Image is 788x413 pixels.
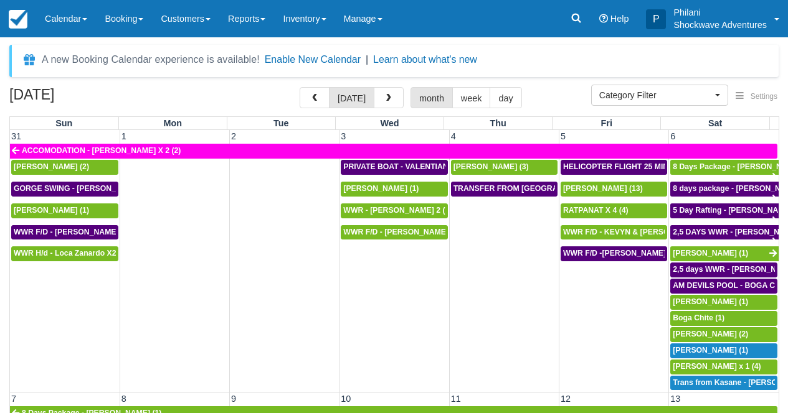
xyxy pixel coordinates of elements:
[341,203,447,218] a: WWR - [PERSON_NAME] 2 (2)
[451,182,558,197] a: TRANSFER FROM [GEOGRAPHIC_DATA] TO VIC FALLS - [PERSON_NAME] X 1 (1)
[561,160,667,175] a: HELICOPTER FLIGHT 25 MINS- [PERSON_NAME] X1 (1)
[341,182,447,197] a: [PERSON_NAME] (1)
[673,6,767,19] p: Philani
[265,53,361,66] button: Enable New Calendar
[490,118,506,128] span: Thu
[670,376,777,391] a: Trans from Kasane - [PERSON_NAME] X4 (4)
[450,131,457,141] span: 4
[670,225,779,240] a: 2,5 DAYS WWR - [PERSON_NAME] X1 (1)
[273,118,289,128] span: Tue
[14,228,144,236] span: WWR F/D - [PERSON_NAME] X 1 (1)
[14,184,166,193] span: GORGE SWING - [PERSON_NAME] X 2 (2)
[561,225,667,240] a: WWR F/D - KEVYN & [PERSON_NAME] 2 (2)
[341,160,447,175] a: PRIVATE BOAT - VALENTIAN [PERSON_NAME] X 4 (4)
[373,54,477,65] a: Learn about what's new
[341,225,447,240] a: WWR F/D - [PERSON_NAME] x3 (3)
[11,160,118,175] a: [PERSON_NAME] (2)
[670,262,777,277] a: 2,5 days WWR - [PERSON_NAME] X2 (2)
[343,184,419,193] span: [PERSON_NAME] (1)
[14,249,128,258] span: WWR H/d - Loca Zanardo X2 (2)
[230,131,237,141] span: 2
[11,246,118,261] a: WWR H/d - Loca Zanardo X2 (2)
[708,118,722,128] span: Sat
[490,87,521,108] button: day
[561,246,667,261] a: WWR F/D -[PERSON_NAME] X 15 (15)
[669,131,676,141] span: 6
[563,162,765,171] span: HELICOPTER FLIGHT 25 MINS- [PERSON_NAME] X1 (1)
[670,279,777,294] a: AM DEVILS POOL - BOGA CHITE X 1 (1)
[22,146,181,155] span: ACCOMODATION - [PERSON_NAME] X 2 (2)
[11,182,118,197] a: GORGE SWING - [PERSON_NAME] X 2 (2)
[11,203,118,218] a: [PERSON_NAME] (1)
[673,346,748,355] span: [PERSON_NAME] (1)
[563,228,722,236] span: WWR F/D - KEVYN & [PERSON_NAME] 2 (2)
[673,313,724,322] span: Boga Chite (1)
[728,88,785,106] button: Settings
[669,394,681,404] span: 13
[120,394,128,404] span: 8
[670,246,779,261] a: [PERSON_NAME] (1)
[561,182,667,197] a: [PERSON_NAME] (13)
[42,52,260,67] div: A new Booking Calendar experience is available!
[411,87,453,108] button: month
[673,362,761,371] span: [PERSON_NAME] x 1 (4)
[563,249,700,258] span: WWR F/D -[PERSON_NAME] X 15 (15)
[591,85,728,106] button: Category Filter
[339,131,347,141] span: 3
[343,206,452,215] span: WWR - [PERSON_NAME] 2 (2)
[601,118,612,128] span: Fri
[670,295,777,310] a: [PERSON_NAME] (1)
[673,19,767,31] p: Shockwave Adventures
[453,184,752,193] span: TRANSFER FROM [GEOGRAPHIC_DATA] TO VIC FALLS - [PERSON_NAME] X 1 (1)
[343,228,470,236] span: WWR F/D - [PERSON_NAME] x3 (3)
[163,118,182,128] span: Mon
[9,87,167,110] h2: [DATE]
[670,327,777,342] a: [PERSON_NAME] (2)
[10,131,22,141] span: 31
[670,160,779,175] a: 8 Days Package - [PERSON_NAME] (1)
[450,394,462,404] span: 11
[329,87,374,108] button: [DATE]
[670,311,777,326] a: Boga Chite (1)
[55,118,72,128] span: Sun
[670,360,777,374] a: [PERSON_NAME] x 1 (4)
[670,182,779,197] a: 8 days package - [PERSON_NAME] X1 (1)
[10,394,17,404] span: 7
[452,87,491,108] button: week
[563,184,643,193] span: [PERSON_NAME] (13)
[14,206,89,215] span: [PERSON_NAME] (1)
[11,225,118,240] a: WWR F/D - [PERSON_NAME] X 1 (1)
[14,162,89,171] span: [PERSON_NAME] (2)
[380,118,399,128] span: Wed
[230,394,237,404] span: 9
[670,343,777,358] a: [PERSON_NAME] (1)
[120,131,128,141] span: 1
[559,131,567,141] span: 5
[599,14,608,23] i: Help
[673,330,748,338] span: [PERSON_NAME] (2)
[10,144,777,159] a: ACCOMODATION - [PERSON_NAME] X 2 (2)
[343,162,539,171] span: PRIVATE BOAT - VALENTIAN [PERSON_NAME] X 4 (4)
[673,297,748,306] span: [PERSON_NAME] (1)
[646,9,666,29] div: P
[559,394,572,404] span: 12
[563,206,629,215] span: RATPANAT X 4 (4)
[610,14,629,24] span: Help
[673,249,748,258] span: [PERSON_NAME] (1)
[670,203,779,218] a: 5 Day Rafting - [PERSON_NAME] X1 (1)
[599,89,712,101] span: Category Filter
[9,10,27,29] img: checkfront-main-nav-mini-logo.png
[751,92,777,101] span: Settings
[366,54,368,65] span: |
[453,162,529,171] span: [PERSON_NAME] (3)
[451,160,558,175] a: [PERSON_NAME] (3)
[561,203,667,218] a: RATPANAT X 4 (4)
[339,394,352,404] span: 10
